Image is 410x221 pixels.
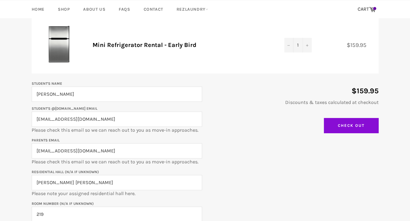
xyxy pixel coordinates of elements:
a: Contact [138,0,169,18]
label: Parents email [32,138,60,142]
a: CART [355,3,379,16]
input: Check Out [324,118,379,133]
a: Mini Refrigerator Rental - Early Bird [93,41,196,48]
a: Shop [52,0,76,18]
button: Increase quantity [303,38,312,52]
a: Home [26,0,51,18]
label: Student's Name [32,81,62,86]
button: Decrease quantity [284,38,293,52]
label: Student's @[DOMAIN_NAME] email [32,106,97,111]
span: $159.95 [347,41,373,48]
p: Please check this email so we can reach out to you as move-in approaches. [32,105,202,134]
img: Mini Refrigerator Rental - Early Bird [41,26,77,62]
a: About Us [77,0,111,18]
p: Discounts & taxes calculated at checkout [208,99,379,106]
label: Room Number (N/A if unknown) [32,201,94,206]
a: FAQs [113,0,136,18]
label: Residential Hall (N/A if unknown) [32,170,99,174]
p: Please note your assigned residential hall here. [32,168,202,197]
p: Please check this email so we can reach out to you as move-in approaches. [32,137,202,165]
a: RezLaundry [170,0,214,18]
p: $159.95 [208,86,379,96]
